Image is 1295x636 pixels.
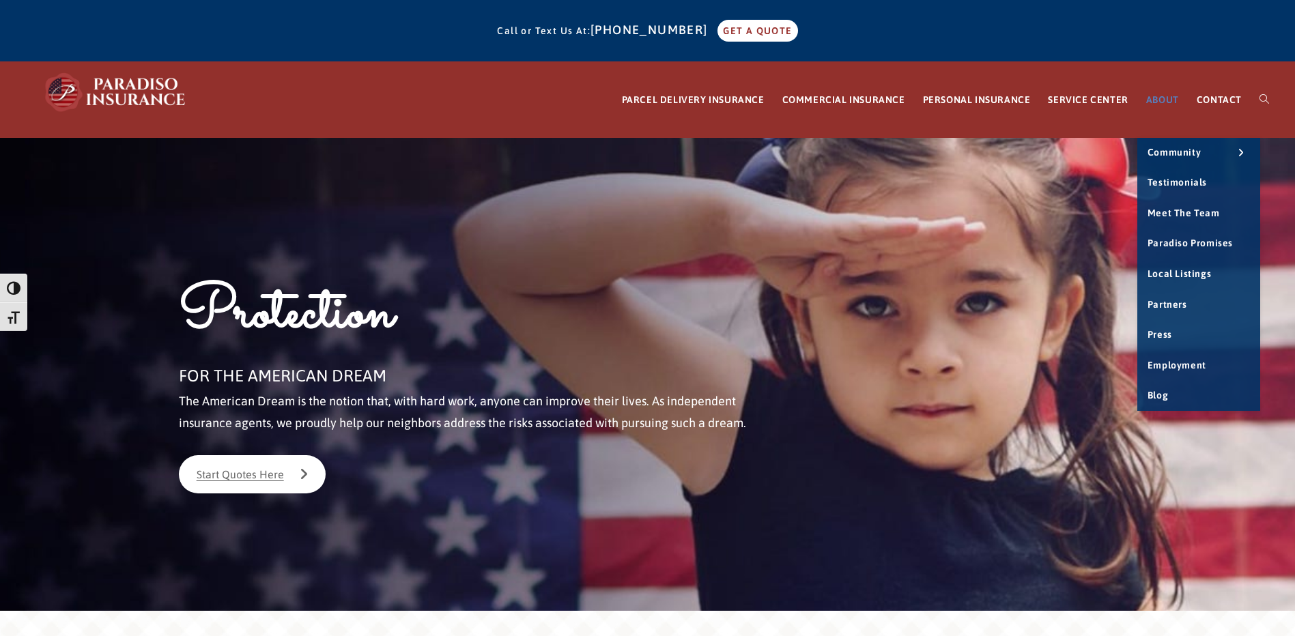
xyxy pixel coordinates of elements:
[1137,168,1260,198] a: Testimonials
[590,23,715,37] a: [PHONE_NUMBER]
[717,20,797,42] a: GET A QUOTE
[1137,62,1188,138] a: ABOUT
[179,274,748,361] h1: Protection
[1146,94,1179,105] span: ABOUT
[914,62,1040,138] a: PERSONAL INSURANCE
[613,62,773,138] a: PARCEL DELIVERY INSURANCE
[1148,177,1207,188] span: Testimonials
[1148,329,1172,340] span: Press
[1137,381,1260,411] a: Blog
[1137,199,1260,229] a: Meet the Team
[179,394,746,430] span: The American Dream is the notion that, with hard work, anyone can improve their lives. As indepen...
[497,25,590,36] span: Call or Text Us At:
[1148,360,1206,371] span: Employment
[1137,290,1260,320] a: Partners
[1048,94,1128,105] span: SERVICE CENTER
[179,366,386,385] span: FOR THE AMERICAN DREAM
[1148,390,1168,401] span: Blog
[923,94,1031,105] span: PERSONAL INSURANCE
[1148,237,1233,248] span: Paradiso Promises
[1148,268,1211,279] span: Local Listings
[1188,62,1251,138] a: CONTACT
[1039,62,1137,138] a: SERVICE CENTER
[1197,94,1242,105] span: CONTACT
[622,94,765,105] span: PARCEL DELIVERY INSURANCE
[1137,320,1260,350] a: Press
[782,94,905,105] span: COMMERCIAL INSURANCE
[41,72,191,113] img: Paradiso Insurance
[1137,229,1260,259] a: Paradiso Promises
[179,455,326,493] a: Start Quotes Here
[1148,207,1220,218] span: Meet the Team
[1148,147,1201,158] span: Community
[773,62,914,138] a: COMMERCIAL INSURANCE
[1137,138,1260,168] a: Community
[1137,351,1260,381] a: Employment
[1148,299,1187,310] span: Partners
[1137,259,1260,289] a: Local Listings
